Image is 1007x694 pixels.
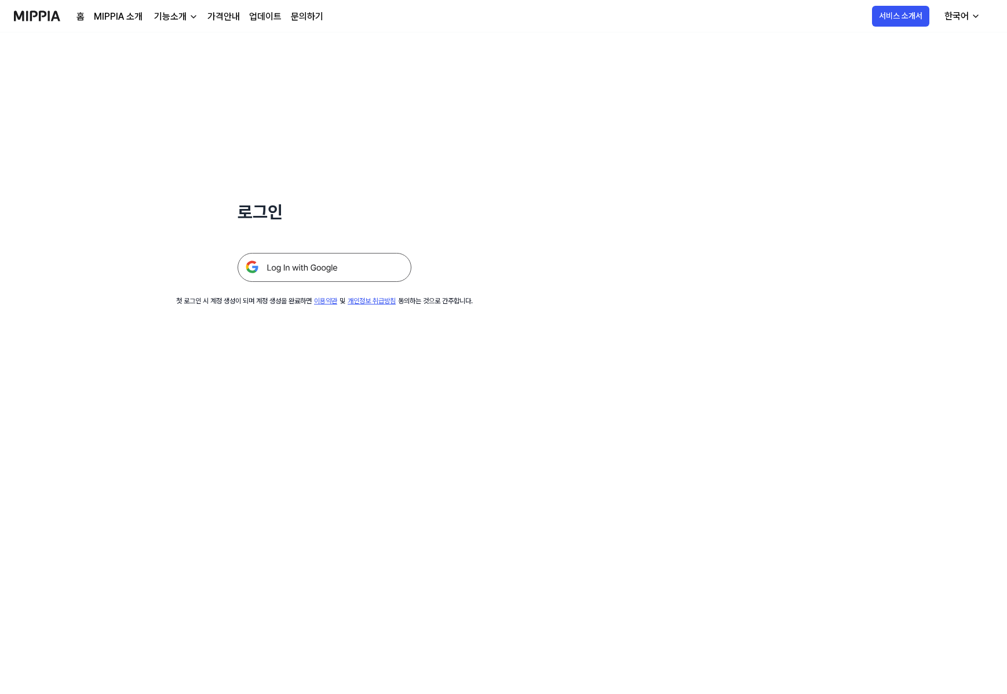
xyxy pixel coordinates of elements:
button: 기능소개 [152,10,198,24]
a: 가격안내 [207,10,240,24]
a: MIPPIA 소개 [94,10,143,24]
a: 개인정보 취급방침 [348,297,396,305]
a: 업데이트 [249,10,282,24]
a: 문의하기 [291,10,323,24]
a: 홈 [76,10,85,24]
div: 첫 로그인 시 계정 생성이 되며 계정 생성을 완료하면 및 동의하는 것으로 간주합니다. [176,296,473,306]
a: 이용약관 [314,297,337,305]
button: 서비스 소개서 [872,6,929,27]
div: 기능소개 [152,10,189,24]
h1: 로그인 [238,199,411,225]
button: 한국어 [935,5,987,28]
div: 한국어 [942,9,971,23]
img: down [189,12,198,21]
img: 구글 로그인 버튼 [238,253,411,282]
